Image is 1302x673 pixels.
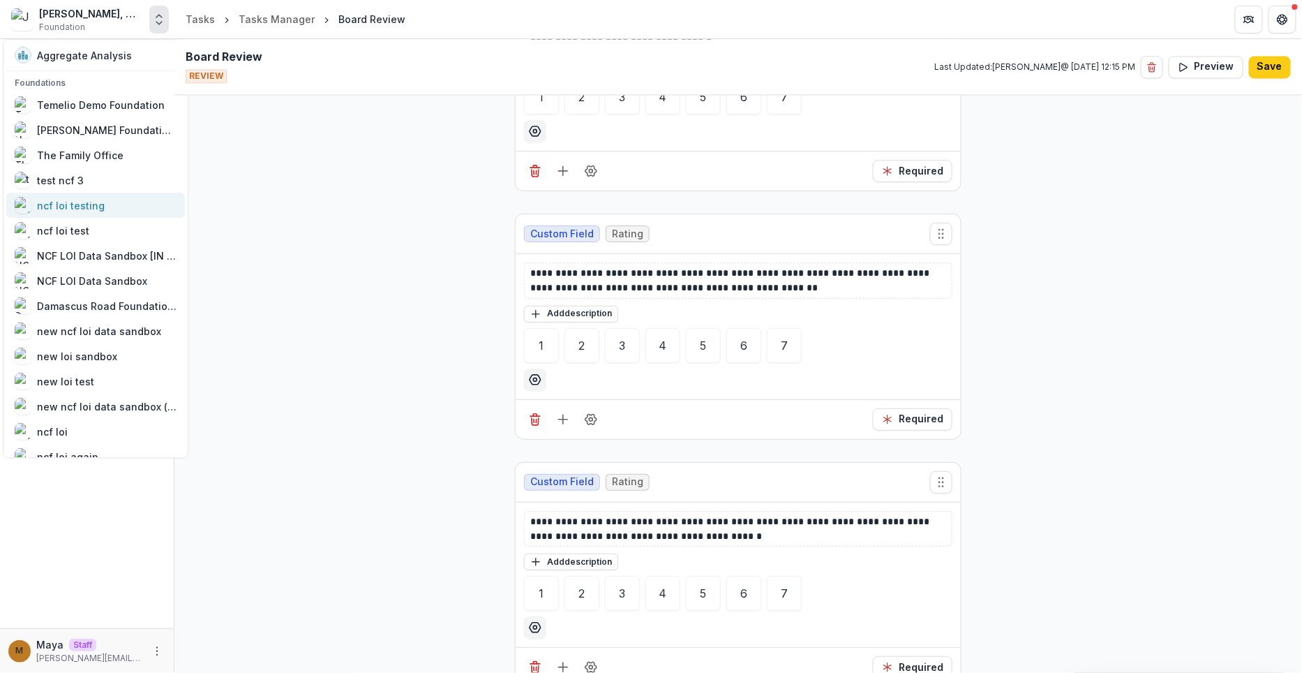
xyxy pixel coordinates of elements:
div: 3 [620,340,626,351]
button: Adddescription [524,554,618,570]
div: 6 [740,588,747,599]
span: Foundation [39,21,85,34]
div: Board Review [338,12,405,27]
div: 6 [740,340,747,351]
button: Move field [930,223,952,245]
div: 1 [539,91,544,103]
img: Joseph A. Bailey II, M.D. Foundation [11,8,33,31]
button: Options [524,616,546,639]
a: Tasks [180,9,220,29]
button: Delete field [524,408,546,431]
div: 1 [539,340,544,351]
button: Add field [552,408,574,431]
button: Required [873,160,952,182]
div: 2 [579,588,585,599]
button: Options [524,369,546,391]
button: Adddescription [524,306,618,323]
div: 4 [659,340,667,351]
h2: Board Review [186,50,262,64]
div: 7 [781,588,788,599]
button: More [149,643,165,660]
button: Required [873,408,952,431]
span: Rating [612,476,643,488]
button: Get Help [1269,6,1296,34]
div: 6 [740,91,747,103]
div: Maya [16,646,24,656]
div: 7 [781,340,788,351]
a: Tasks Manager [233,9,320,29]
button: Partners [1235,6,1263,34]
nav: breadcrumb [180,9,411,29]
div: 5 [701,588,707,599]
div: 5 [701,340,707,351]
button: Field Settings [580,408,602,431]
div: 5 [701,91,707,103]
button: Save [1249,56,1291,78]
button: Preview [1169,56,1243,78]
button: Add field [552,160,574,182]
button: Move field [930,471,952,494]
button: Delete template [1141,56,1163,78]
span: Rating [612,228,643,240]
p: Staff [69,639,96,651]
div: 4 [659,91,667,103]
div: Tasks [186,12,215,27]
p: Last Updated: [PERSON_NAME] @ [DATE] 12:15 PM [934,61,1135,73]
button: Open entity switcher [149,6,169,34]
p: [PERSON_NAME][EMAIL_ADDRESS][DOMAIN_NAME] [36,652,143,665]
div: 3 [620,91,626,103]
div: 3 [620,588,626,599]
span: REVIEW [186,69,227,83]
div: Tasks Manager [239,12,315,27]
button: Delete field [524,160,546,182]
span: Custom Field [530,228,594,240]
div: 7 [781,91,788,103]
div: 4 [659,588,667,599]
div: 2 [579,91,585,103]
button: Options [524,120,546,142]
div: 2 [579,340,585,351]
button: Field Settings [580,160,602,182]
div: [PERSON_NAME], M.D. Foundation [39,6,144,21]
div: 1 [539,588,544,599]
p: Maya [36,637,63,652]
span: Custom Field [530,476,594,488]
